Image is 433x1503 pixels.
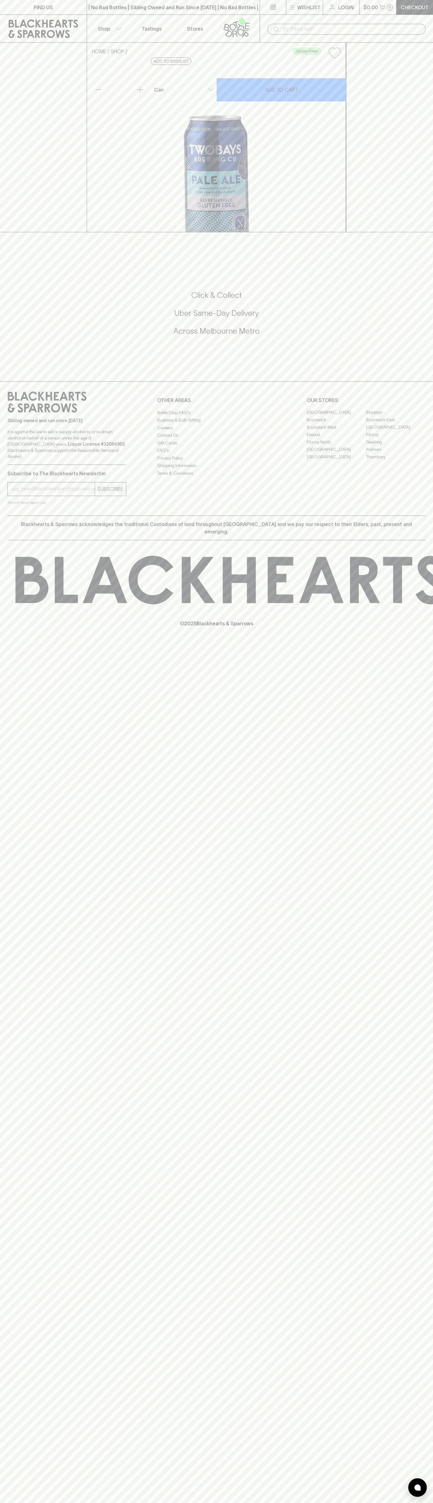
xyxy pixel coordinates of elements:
a: Gift Cards [157,439,276,447]
button: Shop [87,15,130,42]
p: It is against the law to sell or supply alcohol to, or to obtain alcohol on behalf of a person un... [7,429,126,460]
strong: Liquor License #32064953 [68,442,125,447]
div: Call to action block [7,265,426,369]
a: Contact Us [157,432,276,439]
a: [GEOGRAPHIC_DATA] [307,453,366,461]
p: 0 [388,6,391,9]
a: Shipping Information [157,462,276,469]
a: SHOP [111,49,124,54]
img: bubble-icon [414,1484,421,1491]
p: SUBSCRIBE [97,485,123,493]
img: 52355.png [87,63,346,232]
p: Tastings [142,25,162,32]
a: Braddon [366,409,426,416]
a: [GEOGRAPHIC_DATA] [307,446,366,453]
a: Geelong [366,439,426,446]
h5: Click & Collect [7,290,426,300]
a: [GEOGRAPHIC_DATA] [366,424,426,431]
a: Elwood [307,431,366,439]
a: Bottle Drop FAQ's [157,409,276,416]
p: Wishlist [297,4,321,11]
button: Add to wishlist [326,45,343,61]
a: Careers [157,424,276,431]
p: FIND US [34,4,53,11]
a: FAQ's [157,447,276,454]
button: SUBSCRIBE [95,482,126,496]
a: Privacy Policy [157,454,276,462]
a: Brunswick [307,416,366,424]
p: Checkout [401,4,429,11]
p: Stores [187,25,203,32]
a: Thornbury [366,453,426,461]
p: OTHER AREAS [157,396,276,404]
p: Sibling owned and run since [DATE] [7,417,126,424]
p: Shop [98,25,110,32]
button: ADD TO CART [217,78,346,101]
p: Blackhearts & Sparrows acknowledges the traditional Custodians of land throughout [GEOGRAPHIC_DAT... [12,520,421,535]
div: Can [152,83,216,96]
a: Fitzroy [366,431,426,439]
a: Stores [173,15,217,42]
p: Login [338,4,354,11]
p: Subscribe to The Blackhearts Newsletter [7,470,126,477]
button: Add to wishlist [151,58,191,65]
p: Can [154,86,164,93]
h5: Uber Same-Day Delivery [7,308,426,318]
a: Brunswick East [366,416,426,424]
a: Fitzroy North [307,439,366,446]
input: e.g. jane@blackheartsandsparrows.com.au [12,484,95,494]
p: OUR STORES [307,396,426,404]
input: Try "Pinot noir" [282,24,421,34]
a: Brunswick West [307,424,366,431]
p: $0.00 [363,4,378,11]
p: We will never spam you [7,499,126,506]
a: Prahran [366,446,426,453]
h5: Across Melbourne Metro [7,326,426,336]
a: Terms & Conditions [157,469,276,477]
a: Business & Bulk Gifting [157,417,276,424]
a: HOME [92,49,106,54]
span: Gluten Free! [293,48,321,54]
a: Tastings [130,15,173,42]
p: ADD TO CART [265,86,298,93]
a: [GEOGRAPHIC_DATA] [307,409,366,416]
